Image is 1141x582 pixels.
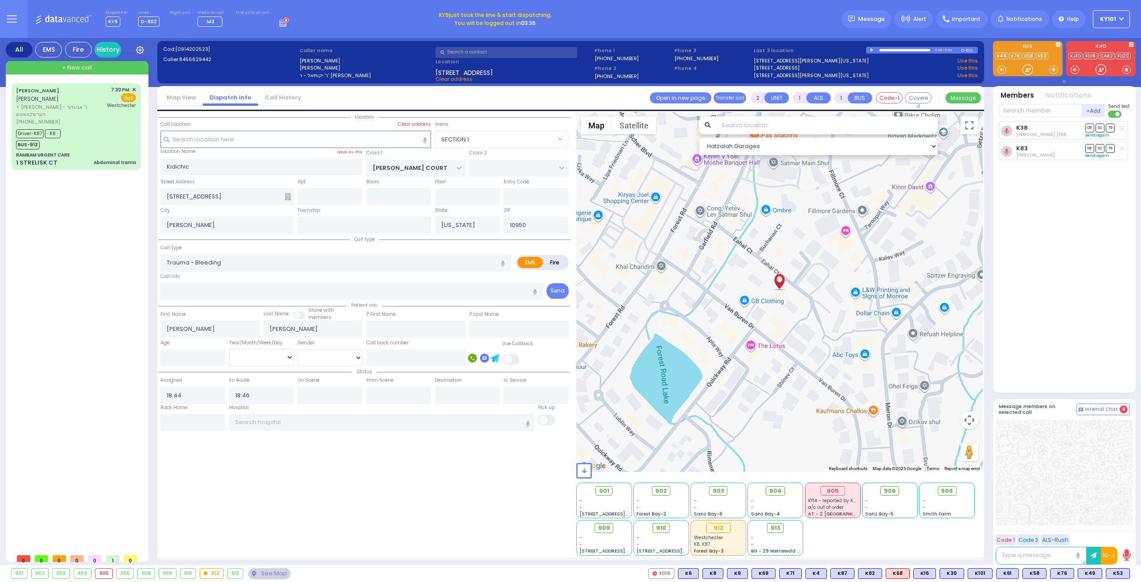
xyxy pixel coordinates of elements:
[542,257,567,268] label: Fire
[1050,568,1074,579] div: BLS
[1085,406,1118,413] span: Internal Chat
[694,534,723,541] span: Westchester
[1096,144,1104,153] span: SO
[944,45,952,55] div: 0:53
[35,42,62,58] div: EMS
[517,257,543,268] label: EMS
[960,411,978,429] button: Map camera controls
[779,568,802,579] div: K71
[754,64,800,72] a: [STREET_ADDRESS]
[945,92,981,103] button: Message
[999,104,1082,117] input: Search member
[706,523,731,533] div: 912
[53,555,66,562] span: 0
[940,568,964,579] div: BLS
[203,93,258,102] a: Dispatch info
[636,548,721,554] span: [STREET_ADDRESS][PERSON_NAME]
[957,72,978,79] a: Use this
[298,377,320,384] label: On Scene
[805,568,827,579] div: BLS
[1022,53,1035,59] a: K58
[1079,408,1083,412] img: comment-alt.png
[1036,53,1048,59] a: K53
[117,569,134,578] div: 906
[858,568,882,579] div: BLS
[913,15,926,23] span: Alert
[913,568,936,579] div: K16
[996,568,1019,579] div: K61
[197,10,226,16] label: Medic on call
[694,504,697,511] span: -
[160,178,195,186] label: Street Address
[694,541,710,548] span: K8, K87
[228,569,243,578] div: 913
[968,568,993,579] div: BLS
[650,92,711,103] a: Open in new page
[546,283,569,299] button: Send
[764,92,789,103] button: UNIT
[16,158,57,167] div: 1 STRELISK CT
[714,92,746,103] button: Transfer call
[435,47,577,58] input: Search a contact
[160,131,431,148] input: Search location here
[968,568,993,579] div: K101
[579,497,582,504] span: -
[581,116,612,134] button: Show street map
[694,497,697,504] span: -
[636,497,639,504] span: -
[504,207,510,214] label: ZIP
[1067,15,1079,23] span: Help
[595,55,639,62] label: [PHONE_NUMBER]
[727,568,748,579] div: BLS
[905,92,932,103] button: Covered
[961,47,978,54] div: D-801
[181,569,196,578] div: 910
[308,307,334,314] small: Share with
[754,47,866,54] label: Last 3 location
[229,414,534,431] input: Search hospital
[435,131,568,148] span: SECTION 1
[848,92,872,103] button: BUS
[678,568,699,579] div: K6
[653,571,657,576] img: red-radio-icon.svg
[952,15,981,23] span: Important
[579,511,664,517] span: [STREET_ADDRESS][PERSON_NAME]
[160,404,187,411] label: Back Home
[579,504,582,511] span: -
[579,460,608,472] img: Google
[865,511,894,517] span: Sanz Bay-5
[1106,568,1130,579] div: K53
[398,121,431,128] label: Clear address
[435,207,447,214] label: State
[124,555,137,562] span: 0
[94,159,136,166] div: Abdominal trama
[65,42,92,58] div: Fire
[160,339,169,347] label: Age
[138,17,160,27] span: D-802
[175,45,210,53] span: [0914202523]
[694,548,724,554] span: Forest Bay-3
[35,555,48,562] span: 0
[53,569,70,578] div: 903
[504,377,526,384] label: In Service
[74,569,91,578] div: 904
[636,541,639,548] span: -
[88,555,102,562] span: 0
[1050,568,1074,579] div: K76
[612,116,656,134] button: Show satellite imagery
[751,534,754,541] span: -
[160,377,182,384] label: Assigned
[674,65,751,72] span: Phone 4
[521,19,536,27] span: 03:36
[1041,534,1070,545] button: ALS-Rush
[1116,53,1131,59] a: FD20
[941,487,953,495] span: 908
[350,114,379,120] span: Location
[674,47,751,54] span: Phone 3
[1016,131,1095,138] span: Avrohom Mier Muller
[159,569,176,578] div: 909
[1106,144,1115,153] span: TR
[70,555,84,562] span: 0
[16,103,104,118] span: ר' [PERSON_NAME] - ר' אביגדור הערשקאוויטש
[876,92,903,103] button: Code-1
